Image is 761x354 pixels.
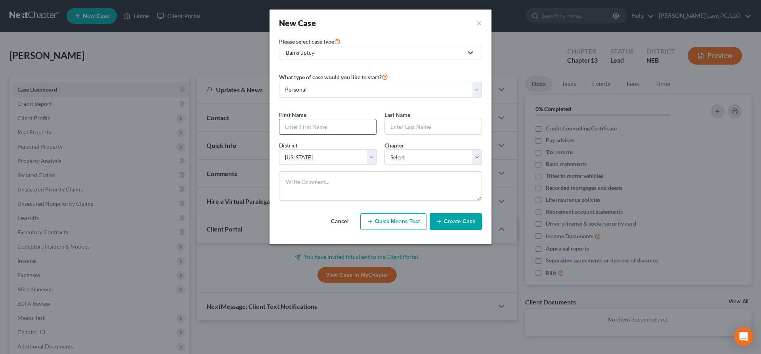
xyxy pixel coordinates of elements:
div: Open Intercom Messenger [734,327,753,346]
strong: New Case [279,18,316,28]
span: Last Name [384,111,410,118]
span: District [279,142,298,149]
button: Create Case [430,213,482,230]
span: Please select case type [279,38,334,45]
input: Enter First Name [279,119,376,134]
div: Bankruptcy [286,49,463,57]
button: × [476,17,482,29]
button: Cancel [322,214,357,230]
span: Chapter [384,142,404,149]
input: Enter Last Name [385,119,482,134]
label: What type of case would you like to start? [279,72,388,82]
span: First Name [279,111,306,118]
button: Quick Means Test [360,213,426,230]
